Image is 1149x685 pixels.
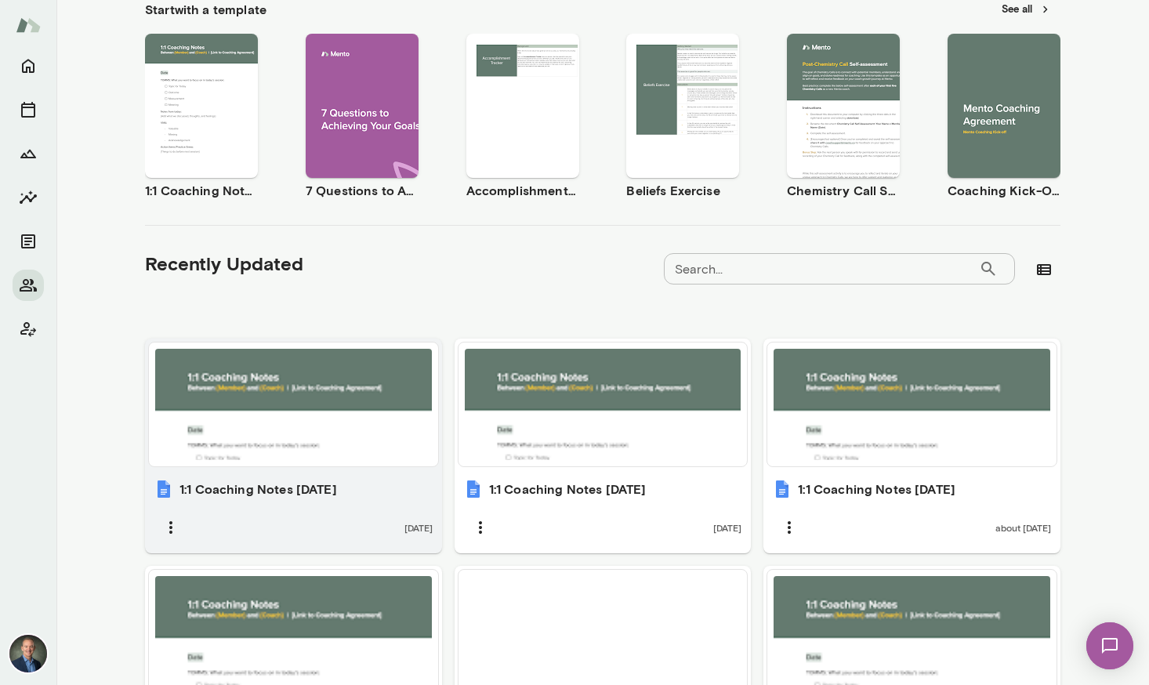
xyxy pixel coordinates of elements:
h6: 7 Questions to Achieving Your Goals [306,181,419,200]
h6: Accomplishment Tracker [466,181,579,200]
h5: Recently Updated [145,251,303,276]
button: Insights [13,182,44,213]
h6: 1:1 Coaching Notes [DATE] [798,480,955,498]
button: Growth Plan [13,138,44,169]
img: 1:1 Coaching Notes July 24, 2025 [773,480,792,498]
span: [DATE] [404,521,433,534]
button: Documents [13,226,44,257]
span: about [DATE] [995,521,1051,534]
h6: Chemistry Call Self-Assessment [Coaches only] [787,181,900,200]
button: Home [13,50,44,82]
img: 1:1 Coaching Notes August 7, 2025 [464,480,483,498]
h6: 1:1 Coaching Notes [145,181,258,200]
span: [DATE] [713,521,741,534]
img: Michael Alden [9,635,47,672]
img: 1:1 Coaching Notes August 21, 2025 [154,480,173,498]
h6: 1:1 Coaching Notes [DATE] [489,480,647,498]
h6: Coaching Kick-Off | Coaching Agreement [948,181,1060,200]
button: Client app [13,314,44,345]
img: Mento [16,10,41,40]
h6: 1:1 Coaching Notes [DATE] [179,480,337,498]
h6: Beliefs Exercise [626,181,739,200]
button: Sessions [13,94,44,125]
button: Members [13,270,44,301]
